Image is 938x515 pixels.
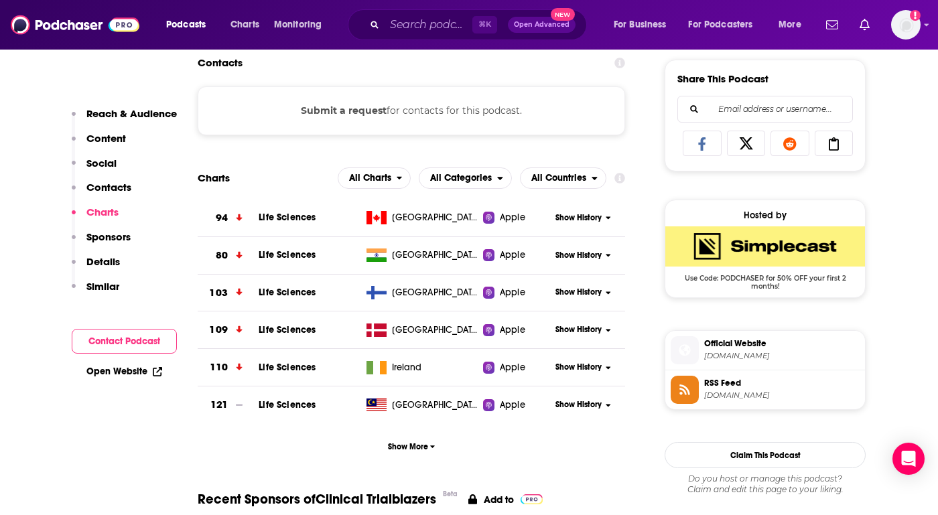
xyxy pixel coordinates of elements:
button: open menu [769,14,818,35]
a: [GEOGRAPHIC_DATA] [361,286,484,299]
a: Copy Link [815,131,854,156]
a: 103 [198,275,259,311]
a: Life Sciences [259,249,316,261]
p: Details [86,255,120,268]
div: for contacts for this podcast. [198,86,625,135]
button: open menu [520,167,606,189]
span: Life Sciences [259,212,316,223]
h3: 110 [210,360,227,375]
span: Apple [500,211,525,224]
a: Share on Reddit [770,131,809,156]
h2: Charts [198,171,230,184]
span: Show History [555,287,602,298]
span: Do you host or manage this podcast? [665,473,866,484]
span: Recent Sponsors of Clinical Trialblazers [198,491,436,508]
button: Show More [198,434,625,459]
p: Sponsors [86,230,131,243]
span: Apple [500,398,525,412]
span: Denmark [392,323,479,337]
span: RSS Feed [704,377,860,389]
h3: 109 [209,322,227,338]
span: For Podcasters [688,15,752,34]
span: Apple [500,361,525,374]
a: Share on X/Twitter [727,131,766,156]
a: 80 [198,237,259,274]
div: Search followers [677,96,853,123]
a: Apple [483,361,551,374]
span: Show History [555,250,602,261]
a: Life Sciences [259,324,316,336]
span: Use Code: PODCHASER for 50% OFF your first 2 months! [665,267,865,291]
button: open menu [265,14,339,35]
button: open menu [419,167,512,189]
img: User Profile [891,10,921,40]
input: Search podcasts, credits, & more... [385,14,472,35]
button: Reach & Audience [72,107,177,132]
span: Apple [500,323,525,337]
span: Charts [230,15,259,34]
a: Share on Facebook [683,131,722,156]
p: Add to [484,494,514,506]
span: Podcasts [166,15,206,34]
h3: 80 [216,248,228,263]
button: Submit a request [301,103,387,118]
a: [GEOGRAPHIC_DATA] [361,323,484,337]
span: Show History [555,324,602,336]
div: Search podcasts, credits, & more... [360,9,600,40]
a: 94 [198,200,259,236]
span: All Countries [531,173,586,183]
span: Malaysia [392,398,479,412]
span: Show History [555,212,602,224]
span: Monitoring [274,15,322,34]
span: Open Advanced [514,21,569,28]
a: Life Sciences [259,399,316,411]
span: Canada [392,211,479,224]
img: Podchaser - Follow, Share and Rate Podcasts [11,12,139,38]
a: 110 [198,349,259,386]
p: Similar [86,280,119,293]
a: SimpleCast Deal: Use Code: PODCHASER for 50% OFF your first 2 months! [665,226,865,289]
p: Reach & Audience [86,107,177,120]
button: open menu [338,167,411,189]
button: Details [72,255,120,280]
a: Charts [222,14,267,35]
button: Show History [551,362,616,373]
button: Open AdvancedNew [508,17,576,33]
svg: Add a profile image [910,10,921,21]
span: Ireland [392,361,422,374]
input: Email address or username... [689,96,842,122]
button: Contact Podcast [72,329,177,354]
h3: Share This Podcast [677,72,768,85]
button: open menu [604,14,683,35]
button: Show History [551,250,616,261]
a: Life Sciences [259,362,316,373]
a: Apple [483,323,551,337]
h3: 121 [210,397,227,413]
a: Ireland [361,361,484,374]
a: Show notifications dropdown [821,13,844,36]
a: Apple [483,286,551,299]
a: Life Sciences [259,287,316,298]
span: All Categories [430,173,492,183]
span: clinical-trialblazers.simplecast.com [704,351,860,361]
h3: 103 [209,285,227,301]
span: Official Website [704,338,860,350]
span: Show History [555,362,602,373]
button: Show History [551,324,616,336]
button: Show History [551,287,616,298]
a: Open Website [86,366,162,377]
a: Official Website[DOMAIN_NAME] [671,336,860,364]
h3: 94 [216,210,228,226]
a: Show notifications dropdown [854,13,875,36]
a: Add to [468,491,543,508]
a: Apple [483,398,551,412]
a: [GEOGRAPHIC_DATA] [361,248,484,262]
p: Content [86,132,126,145]
h2: Contacts [198,50,243,76]
p: Social [86,157,117,169]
